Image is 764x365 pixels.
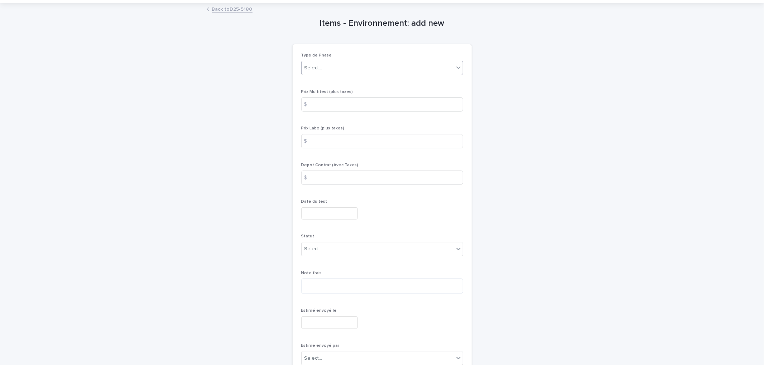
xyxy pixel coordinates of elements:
span: Prix Labo (plus taxes) [301,126,345,130]
span: Estimé envoyé le [301,309,337,313]
span: Type de Phase [301,53,332,58]
h1: Items - Environnement: add new [293,18,472,29]
span: Note frais [301,271,322,275]
span: Estime envoyé par [301,344,340,348]
div: $ [301,171,316,185]
a: Back toD25-5180 [212,5,253,13]
div: Select... [304,64,322,72]
div: $ [301,97,316,112]
div: $ [301,134,316,148]
span: Prix Multitest (plus taxes) [301,90,353,94]
span: Date du test [301,199,327,204]
span: Depot Contrat (Avec Taxes) [301,163,359,167]
div: Select... [304,355,322,362]
span: Statut [301,234,314,238]
div: Select... [304,245,322,253]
